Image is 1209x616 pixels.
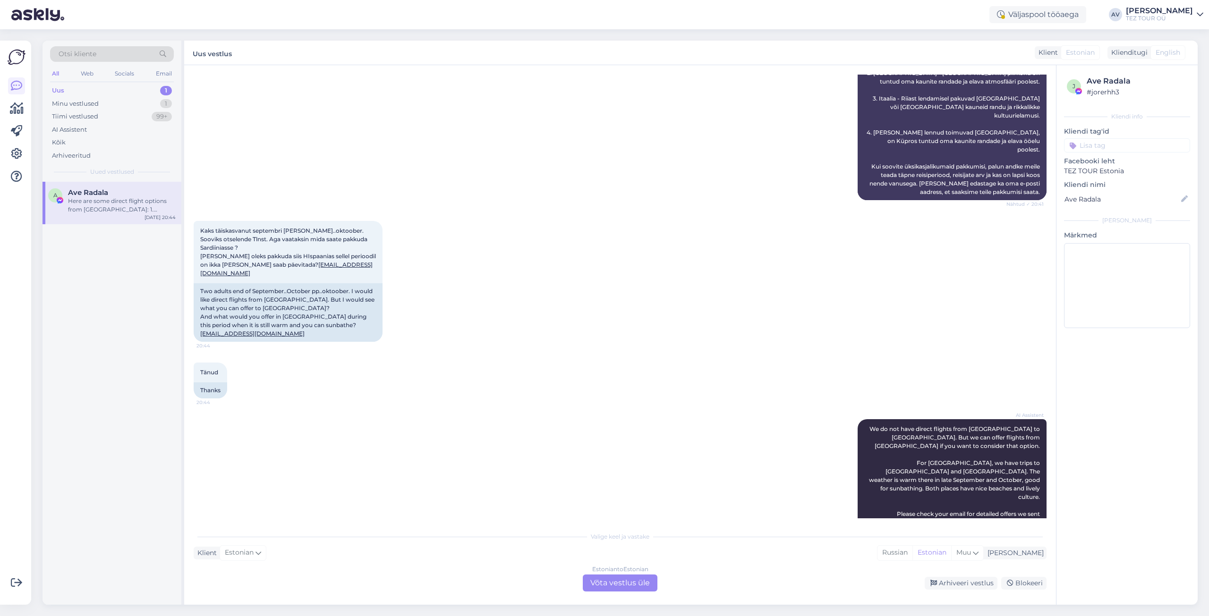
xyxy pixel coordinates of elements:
p: Märkmed [1064,230,1190,240]
div: 1 [160,86,172,95]
span: Estonian [1066,48,1095,58]
div: Klient [1035,48,1058,58]
span: We do not have direct flights from [GEOGRAPHIC_DATA] to [GEOGRAPHIC_DATA]. But we can offer fligh... [869,425,1041,534]
span: 20:44 [196,342,232,349]
div: [DATE] 20:44 [145,214,176,221]
input: Lisa nimi [1064,194,1179,204]
div: Kliendi info [1064,112,1190,121]
span: Estonian [225,548,254,558]
span: English [1156,48,1180,58]
a: [EMAIL_ADDRESS][DOMAIN_NAME] [200,330,305,337]
div: Estonian to Estonian [592,565,648,574]
div: Väljaspool tööaega [989,6,1086,23]
div: Klienditugi [1107,48,1148,58]
span: Uued vestlused [90,168,134,176]
span: Ave Radala [68,188,108,197]
div: Web [79,68,95,80]
div: Klient [194,548,217,558]
div: [PERSON_NAME] [1126,7,1193,15]
span: Muu [956,548,971,557]
div: Kõik [52,138,66,147]
div: Here are some direct flight options from [GEOGRAPHIC_DATA]: 1. [GEOGRAPHIC_DATA]: - [GEOGRAPHIC_D... [68,197,176,214]
label: Uus vestlus [193,46,232,59]
span: Nähtud ✓ 20:41 [1006,201,1044,208]
span: Tänud [200,369,218,376]
div: Ave Radala [1087,76,1187,87]
div: Thanks [194,382,227,398]
div: Two adults end of September..October pp..oktoober. I would like direct flights from [GEOGRAPHIC_D... [194,283,383,342]
div: Estonian [912,546,951,560]
span: 20:44 [196,399,232,406]
p: Kliendi nimi [1064,180,1190,190]
div: TEZ TOUR OÜ [1126,15,1193,22]
span: j [1073,83,1075,90]
div: Socials [113,68,136,80]
div: Võta vestlus üle [583,574,657,591]
span: AI Assistent [1008,412,1044,419]
div: # jorerhh3 [1087,87,1187,97]
div: Tiimi vestlused [52,112,98,121]
span: Otsi kliente [59,49,96,59]
div: Arhiveeritud [52,151,91,160]
p: TEZ TOUR Estonia [1064,166,1190,176]
div: Minu vestlused [52,99,99,109]
div: 99+ [152,112,172,121]
div: 1 [160,99,172,109]
div: Blokeeri [1001,577,1047,590]
div: Russian [877,546,912,560]
div: Arhiveeri vestlus [925,577,997,590]
span: A [53,192,58,199]
div: [PERSON_NAME] [984,548,1044,558]
div: AV [1109,8,1122,21]
div: AI Assistent [52,125,87,135]
div: Email [154,68,174,80]
div: All [50,68,61,80]
p: Facebooki leht [1064,156,1190,166]
a: [PERSON_NAME]TEZ TOUR OÜ [1126,7,1203,22]
div: [PERSON_NAME] [1064,216,1190,225]
input: Lisa tag [1064,138,1190,152]
div: Uus [52,86,64,95]
span: Kaks täiskasvanut septembri [PERSON_NAME]..oktoober. Sooviks otselende Tlnst. Aga vaataksin mida ... [200,227,377,277]
img: Askly Logo [8,48,26,66]
p: Kliendi tag'id [1064,127,1190,136]
div: Valige keel ja vastake [194,532,1047,541]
